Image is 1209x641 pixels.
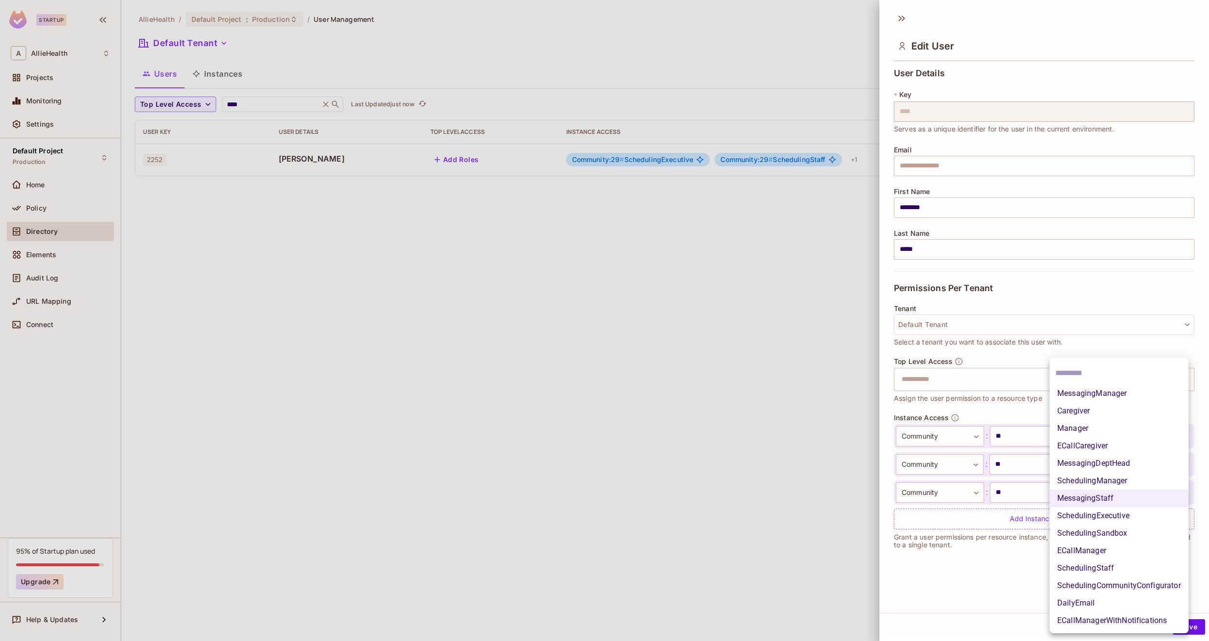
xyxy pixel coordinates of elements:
[1050,490,1189,507] li: MessagingStaff
[1050,455,1189,472] li: MessagingDeptHead
[1050,507,1189,525] li: SchedulingExecutive
[1050,472,1189,490] li: SchedulingManager
[1050,594,1189,612] li: DailyEmail
[1050,542,1189,559] li: ECallManager
[1050,437,1189,455] li: ECallCaregiver
[1050,420,1189,437] li: Manager
[1050,525,1189,542] li: SchedulingSandbox
[1050,612,1189,629] li: ECallManagerWithNotifications
[1050,559,1189,577] li: SchedulingStaff
[1050,577,1189,594] li: SchedulingCommunityConfigurator
[1050,385,1189,402] li: MessagingManager
[1050,402,1189,420] li: Caregiver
